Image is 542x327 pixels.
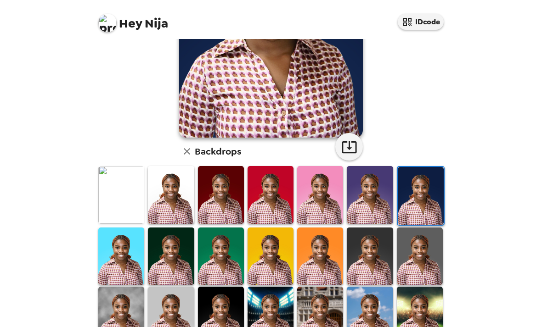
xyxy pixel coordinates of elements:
[98,14,117,32] img: profile pic
[195,144,241,159] h6: Backdrops
[398,14,444,30] button: IDcode
[98,166,144,223] img: Original
[98,9,168,30] span: Nija
[119,15,142,32] span: Hey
